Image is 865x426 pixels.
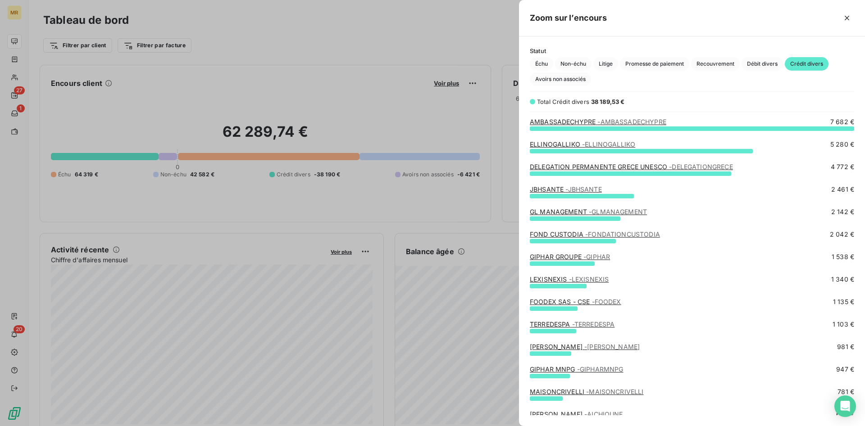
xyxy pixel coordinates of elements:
a: FOND CUSTODIA [530,230,660,238]
button: Promesse de paiement [620,57,689,71]
span: 947 € [836,365,854,374]
div: Open Intercom Messenger [834,395,856,417]
a: ELLINOGALLIKO [530,140,635,148]
span: 38 189,53 € [591,98,625,105]
a: [PERSON_NAME] [530,410,623,418]
span: 1 340 € [831,275,854,284]
span: - AMBASSADECHYPRE [597,118,666,126]
h5: Zoom sur l’encours [530,12,607,24]
a: TERREDESPA [530,320,615,328]
span: 2 042 € [830,230,854,239]
button: Litige [593,57,618,71]
span: 2 461 € [831,185,854,194]
span: 5 280 € [830,140,854,149]
span: - FONDATIONCUSTODIA [585,230,660,238]
span: - AICHIOUNE [584,410,623,418]
span: - GIPHAR [583,253,610,260]
span: 1 538 € [832,252,854,261]
span: - ELLINOGALLIKO [582,140,635,148]
span: 1 135 € [833,297,854,306]
span: 7 682 € [830,117,854,126]
span: Statut [530,47,854,54]
span: - LEXISNEXIS [569,275,609,283]
a: FOODEX SAS - CSE [530,298,621,305]
span: 1 103 € [833,320,854,329]
span: - GIPHARMNPG [577,365,624,373]
span: 2 142 € [831,207,854,216]
button: Échu [530,57,553,71]
button: Non-échu [555,57,592,71]
span: - [PERSON_NAME] [584,343,640,350]
button: Crédit divers [785,57,829,71]
span: - GLMANAGEMENT [589,208,647,215]
span: - MAISONCRIVELLI [586,388,643,395]
a: JBHSANTE [530,185,602,193]
a: GL MANAGEMENT [530,208,647,215]
span: - TERREDESPA [572,320,615,328]
button: Recouvrement [691,57,740,71]
span: - FOODEX [592,298,621,305]
a: DELEGATION PERMANENTE GRECE UNESCO [530,163,733,170]
a: GIPHAR MNPG [530,365,623,373]
a: LEXISNEXIS [530,275,609,283]
a: AMBASSADECHYPRE [530,118,666,126]
a: GIPHAR GROUPE [530,253,610,260]
span: 981 € [837,342,854,351]
span: - JBHSANTE [565,185,601,193]
span: Total Crédit divers [537,98,589,105]
button: Débit divers [742,57,783,71]
span: - DELEGATIONGRECE [669,163,733,170]
a: [PERSON_NAME] [530,343,640,350]
span: 4 772 € [831,162,854,171]
span: 781 € [838,387,854,396]
a: MAISONCRIVELLI [530,388,644,395]
div: grid [519,117,865,415]
button: Avoirs non associés [530,72,591,86]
